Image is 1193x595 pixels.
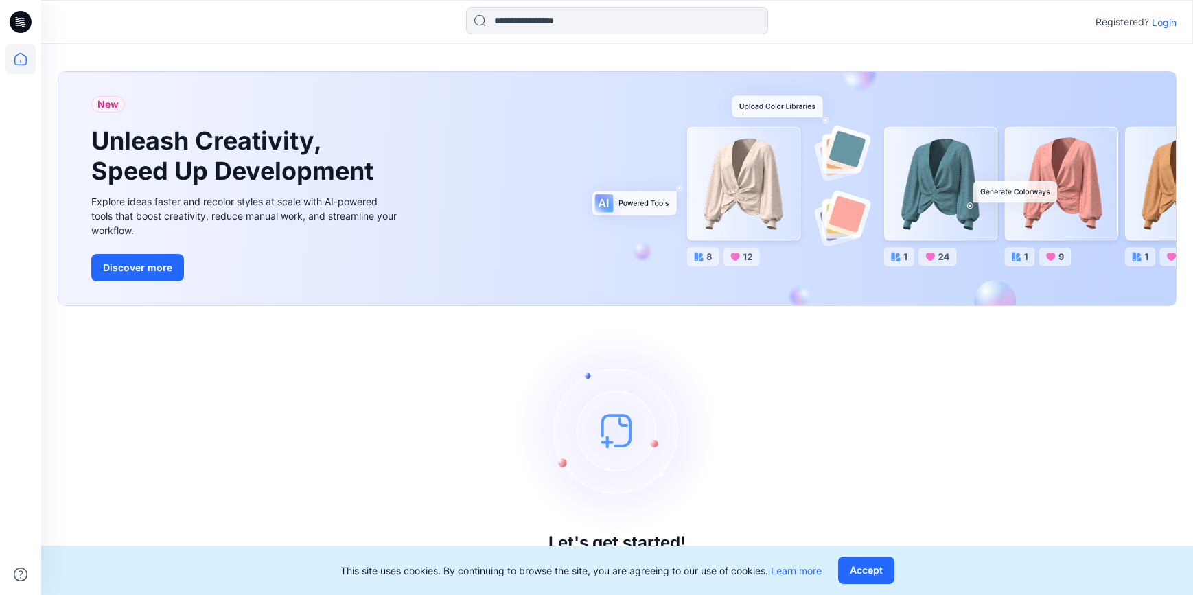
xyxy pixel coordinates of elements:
div: Explore ideas faster and recolor styles at scale with AI-powered tools that boost creativity, red... [91,194,400,237]
a: Discover more [91,254,400,281]
p: This site uses cookies. By continuing to browse the site, you are agreeing to our use of cookies. [340,563,822,578]
button: Accept [838,557,894,584]
p: Registered? [1096,14,1149,30]
button: Discover more [91,254,184,281]
h3: Let's get started! [548,533,686,552]
h1: Unleash Creativity, Speed Up Development [91,126,380,185]
span: New [97,96,119,113]
img: empty-state-image.svg [514,327,720,533]
a: Learn more [771,565,822,576]
p: Login [1152,15,1177,30]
